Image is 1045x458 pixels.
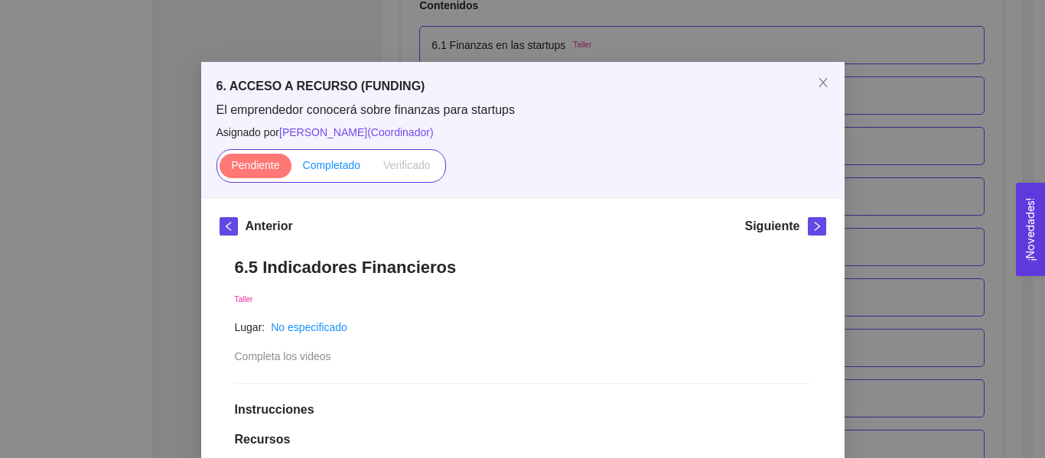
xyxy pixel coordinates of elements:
button: left [220,217,238,235]
h5: 6. ACCESO A RECURSO (FUNDING) [216,77,829,96]
span: El emprendedor conocerá sobre finanzas para startups [216,102,829,119]
span: close [817,76,829,89]
a: No especificado [271,321,347,333]
span: left [220,221,237,232]
h1: Recursos [235,432,811,447]
h5: Siguiente [744,217,799,235]
span: [PERSON_NAME] ( Coordinador ) [279,126,434,138]
span: Completa los videos [235,350,331,362]
article: Lugar: [235,319,265,336]
span: Asignado por [216,124,829,141]
span: Taller [235,295,253,304]
h1: Instrucciones [235,402,811,417]
span: Pendiente [231,159,279,171]
span: right [809,221,825,232]
button: Open Feedback Widget [1016,183,1045,276]
button: Close [802,62,845,105]
h1: 6.5 Indicadores Financieros [235,257,811,278]
span: Verificado [383,159,430,171]
h5: Anterior [246,217,293,235]
span: Completado [303,159,361,171]
button: right [808,217,826,235]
